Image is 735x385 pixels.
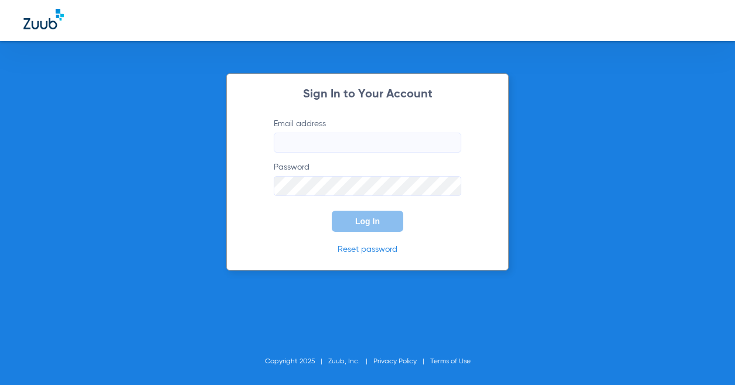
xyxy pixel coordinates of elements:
input: Email address [274,133,461,153]
a: Terms of Use [430,358,471,365]
button: Log In [332,211,403,232]
label: Password [274,161,461,196]
a: Privacy Policy [373,358,417,365]
img: Zuub Logo [23,9,64,29]
iframe: Chat Widget [676,329,735,385]
input: Password [274,176,461,196]
li: Zuub, Inc. [328,356,373,367]
label: Email address [274,118,461,153]
span: Log In [355,217,380,226]
a: Reset password [338,245,397,254]
h2: Sign In to Your Account [256,89,479,100]
li: Copyright 2025 [265,356,328,367]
